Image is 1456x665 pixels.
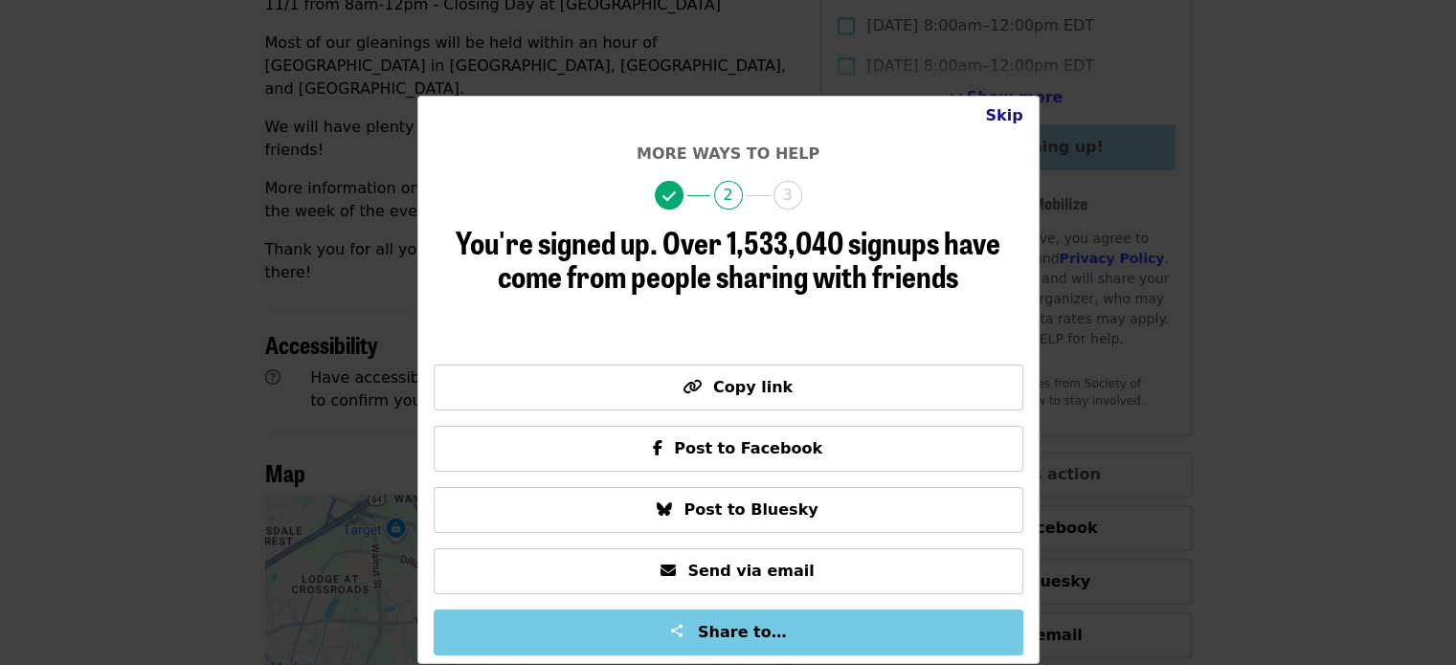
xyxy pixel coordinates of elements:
i: check icon [662,188,676,206]
span: You're signed up. [456,219,658,264]
button: Post to Bluesky [434,487,1023,533]
button: Send via email [434,548,1023,594]
i: bluesky icon [657,500,672,519]
button: Share to… [434,610,1023,655]
i: facebook-f icon [653,439,662,457]
span: Send via email [687,562,814,580]
span: Share to… [698,623,787,641]
i: envelope icon [661,562,676,580]
span: 2 [714,181,743,210]
img: Share [669,623,684,638]
span: Post to Bluesky [683,500,818,519]
span: 3 [773,181,802,210]
i: link icon [683,378,702,396]
span: More ways to help [637,144,819,163]
span: Over 1,533,040 signups have come from people sharing with friends [498,219,1000,298]
button: Post to Facebook [434,426,1023,472]
button: Copy link [434,365,1023,410]
span: Copy link [713,378,793,396]
button: Close [970,97,1038,135]
span: Post to Facebook [674,439,822,457]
